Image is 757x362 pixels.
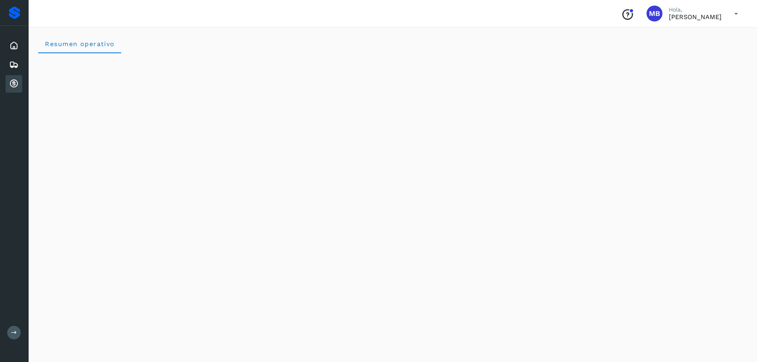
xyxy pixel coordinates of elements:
[6,75,22,93] div: Cuentas por cobrar
[669,13,722,21] p: MOISES BONILLA FLORES
[6,56,22,74] div: Embarques
[45,40,115,48] span: Resumen operativo
[6,37,22,54] div: Inicio
[669,6,722,13] p: Hola,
